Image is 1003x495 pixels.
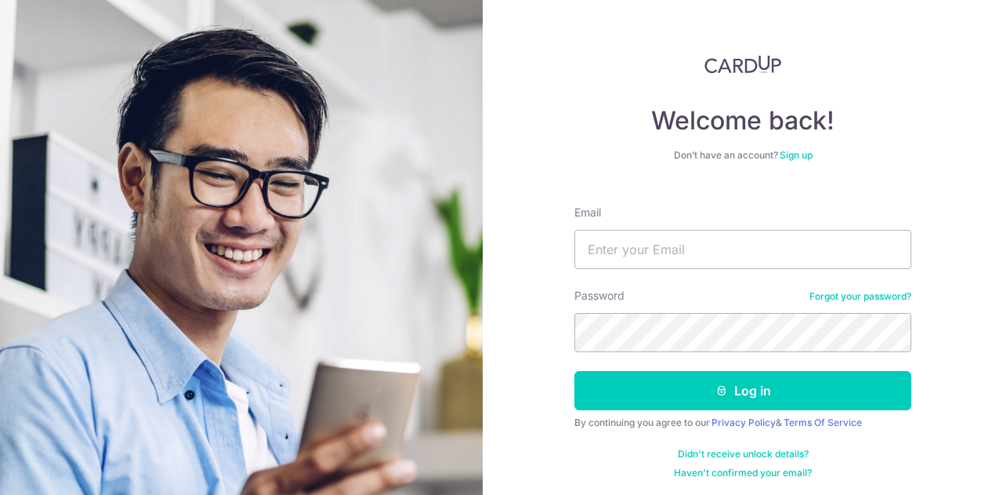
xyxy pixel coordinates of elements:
img: CardUp Logo [704,55,781,74]
div: By continuing you agree to our & [574,417,911,429]
label: Password [574,288,625,304]
a: Haven't confirmed your email? [674,467,812,479]
label: Email [574,205,601,220]
input: Enter your Email [574,230,911,269]
a: Didn't receive unlock details? [678,448,809,460]
h4: Welcome back! [574,105,911,136]
button: Log in [574,371,911,410]
a: Sign up [780,149,813,161]
a: Forgot your password? [809,290,911,303]
div: Don’t have an account? [574,149,911,162]
a: Privacy Policy [712,417,776,428]
a: Terms Of Service [784,417,862,428]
